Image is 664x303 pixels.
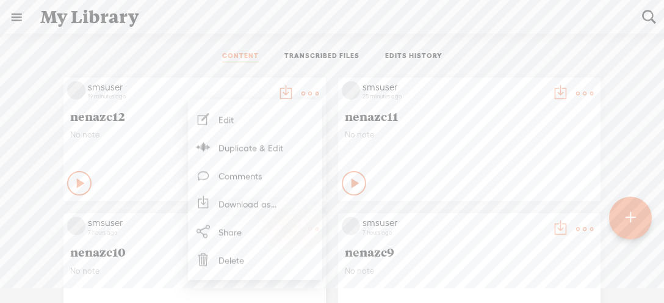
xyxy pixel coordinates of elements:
a: Duplicate & Edit [194,133,316,161]
div: smsuser [363,217,546,229]
img: videoLoading.png [67,217,85,235]
a: CONTENT [222,51,259,62]
a: Edit [194,105,316,133]
span: No note [345,130,594,140]
span: nenazc10 [70,244,319,259]
a: Download as... [194,189,316,217]
a: Delete [194,246,316,274]
div: 19 minutes ago [88,93,271,100]
div: 25 minutes ago [363,93,546,100]
a: EDITS HISTORY [385,51,442,62]
span: No note [345,266,594,276]
div: 7 hours ago [88,229,271,236]
div: My Library [32,1,633,33]
span: nenazc11 [345,109,594,123]
span: No note [70,266,319,276]
span: nenazc12 [70,109,319,123]
img: videoLoading.png [342,217,360,235]
div: smsuser [88,217,271,229]
a: Comments [194,161,316,189]
a: TRANSCRIBED FILES [284,51,359,62]
span: No note [70,130,319,140]
span: nenazc9 [345,244,594,259]
a: Share [194,217,316,246]
img: videoLoading.png [342,81,360,100]
div: smsuser [363,81,546,93]
div: smsuser [88,81,271,93]
div: 7 hours ago [363,229,546,236]
img: videoLoading.png [67,81,85,100]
